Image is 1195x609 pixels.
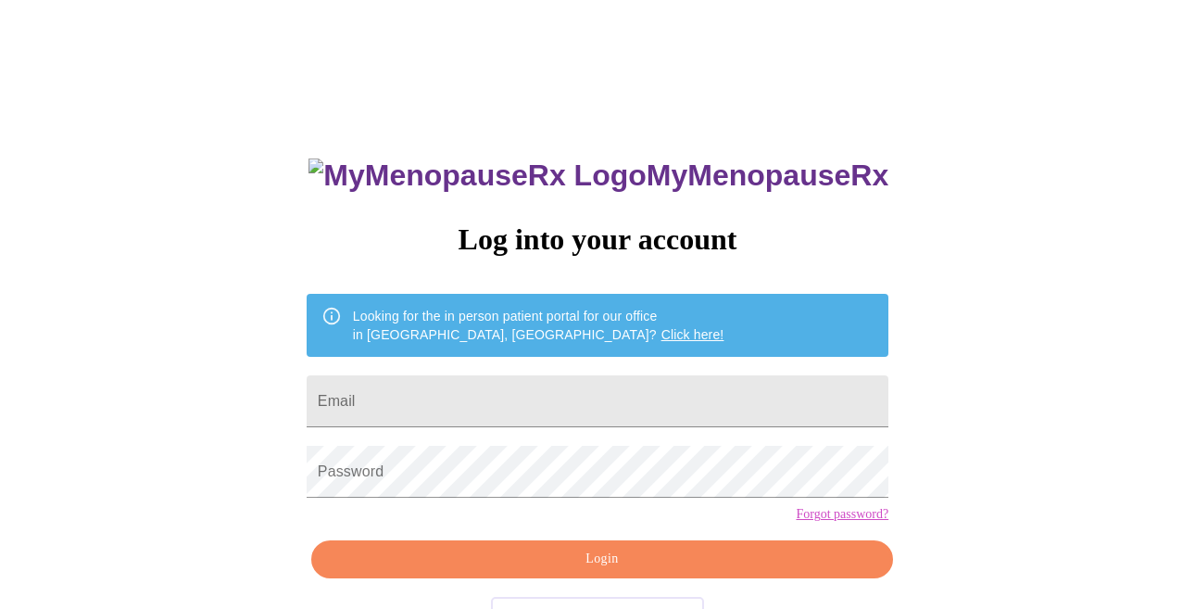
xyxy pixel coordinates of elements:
div: Looking for the in person patient portal for our office in [GEOGRAPHIC_DATA], [GEOGRAPHIC_DATA]? [353,299,724,351]
h3: MyMenopauseRx [308,159,888,193]
img: MyMenopauseRx Logo [308,159,646,193]
a: Forgot password? [796,507,888,522]
a: Click here! [661,327,724,342]
span: Login [333,548,872,571]
button: Login [311,540,893,578]
h3: Log into your account [307,222,888,257]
